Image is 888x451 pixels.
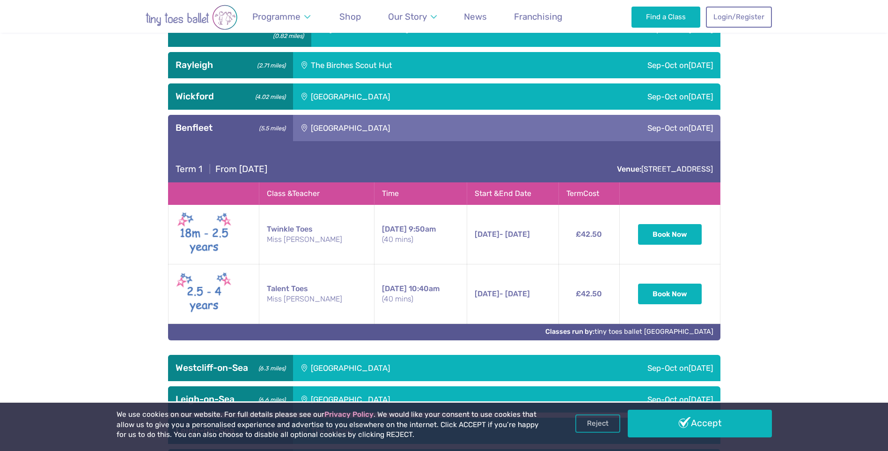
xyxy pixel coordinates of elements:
[537,52,720,78] div: Sep-Oct on
[176,270,232,318] img: Talent toes New (May 2025)
[256,122,285,132] small: (5.5 miles)
[382,294,459,304] small: (40 mins)
[270,30,303,40] small: (0.82 miles)
[176,210,232,258] img: Twinkle toes New (May 2025)
[617,165,713,173] a: Venue:[STREET_ADDRESS]
[689,363,713,373] span: [DATE]
[176,91,286,102] h3: Wickford
[255,362,285,372] small: (6.3 miles)
[374,182,467,204] th: Time
[324,410,374,419] a: Privacy Policy
[628,410,772,437] a: Accept
[176,164,202,174] span: Term 1
[475,230,530,239] span: - [DATE]
[382,284,407,293] span: [DATE]
[545,328,713,336] a: Classes run by:tiny toes ballet [GEOGRAPHIC_DATA]
[535,355,720,381] div: Sep-Oct on
[259,264,374,324] td: Talent Toes
[248,6,315,28] a: Programme
[254,60,285,69] small: (2.71 miles)
[464,11,487,22] span: News
[706,7,771,27] a: Login/Register
[631,7,700,27] a: Find a Class
[335,6,366,28] a: Shop
[176,362,286,374] h3: Westcliff-on-Sea
[689,60,713,70] span: [DATE]
[267,234,367,245] small: Miss [PERSON_NAME]
[374,205,467,264] td: 9:50am
[117,410,543,440] p: We use cookies on our website. For full details please see our . We would like your consent to us...
[689,395,713,404] span: [DATE]
[259,182,374,204] th: Class & Teacher
[293,386,535,413] div: [GEOGRAPHIC_DATA]
[255,394,285,404] small: (6.6 miles)
[545,328,594,336] strong: Classes run by:
[252,91,285,101] small: (4.02 miles)
[374,264,467,324] td: 10:40am
[259,205,374,264] td: Twinkle Toes
[293,83,535,110] div: [GEOGRAPHIC_DATA]
[339,11,361,22] span: Shop
[176,60,286,71] h3: Rayleigh
[689,92,713,101] span: [DATE]
[267,294,367,304] small: Miss [PERSON_NAME]
[510,6,567,28] a: Franchising
[252,11,301,22] span: Programme
[293,355,535,381] div: [GEOGRAPHIC_DATA]
[176,394,286,405] h3: Leigh-on-Sea
[467,182,558,204] th: Start & End Date
[514,11,562,22] span: Franchising
[293,52,537,78] div: The Birches Scout Hut
[638,284,702,304] button: Book Now
[176,164,267,175] h4: From [DATE]
[558,205,620,264] td: £42.50
[176,122,286,134] h3: Benfleet
[558,264,620,324] td: £42.50
[475,289,530,298] span: - [DATE]
[383,6,441,28] a: Our Story
[689,123,713,133] span: [DATE]
[460,6,492,28] a: News
[475,230,499,239] span: [DATE]
[388,11,427,22] span: Our Story
[205,164,215,174] span: |
[617,165,641,173] strong: Venue:
[575,414,620,432] a: Reject
[475,289,499,298] span: [DATE]
[293,115,535,141] div: [GEOGRAPHIC_DATA]
[382,225,407,233] span: [DATE]
[638,224,702,245] button: Book Now
[535,115,720,141] div: Sep-Oct on
[535,83,720,110] div: Sep-Oct on
[535,386,720,413] div: Sep-Oct on
[117,5,266,30] img: tiny toes ballet
[382,234,459,245] small: (40 mins)
[558,182,620,204] th: Term Cost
